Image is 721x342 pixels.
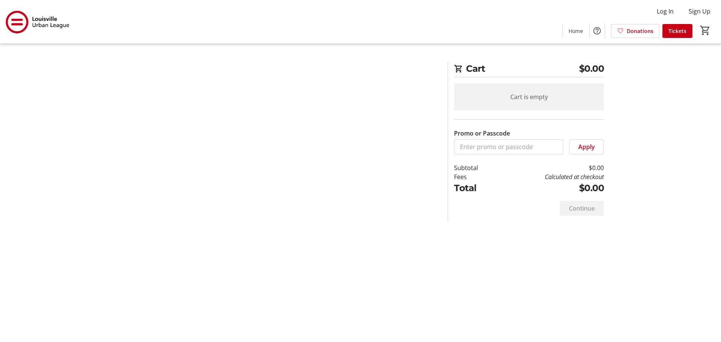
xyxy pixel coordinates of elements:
[454,163,498,172] td: Subtotal
[657,7,674,16] span: Log In
[662,24,692,38] a: Tickets
[454,62,604,77] h2: Cart
[454,129,510,138] label: Promo or Passcode
[698,24,712,37] button: Cart
[454,172,498,181] td: Fees
[454,139,563,154] input: Enter promo or passcode
[569,27,583,35] span: Home
[578,142,595,151] span: Apply
[668,27,686,35] span: Tickets
[689,7,710,16] span: Sign Up
[651,5,680,17] button: Log In
[454,83,604,110] div: Cart is empty
[454,181,498,195] td: Total
[590,23,605,38] button: Help
[611,24,659,38] a: Donations
[579,62,604,75] span: $0.00
[498,181,604,195] td: $0.00
[627,27,653,35] span: Donations
[569,139,604,154] button: Apply
[563,24,589,38] a: Home
[5,3,71,41] img: Louisville Urban League's Logo
[683,5,716,17] button: Sign Up
[498,163,604,172] td: $0.00
[498,172,604,181] td: Calculated at checkout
